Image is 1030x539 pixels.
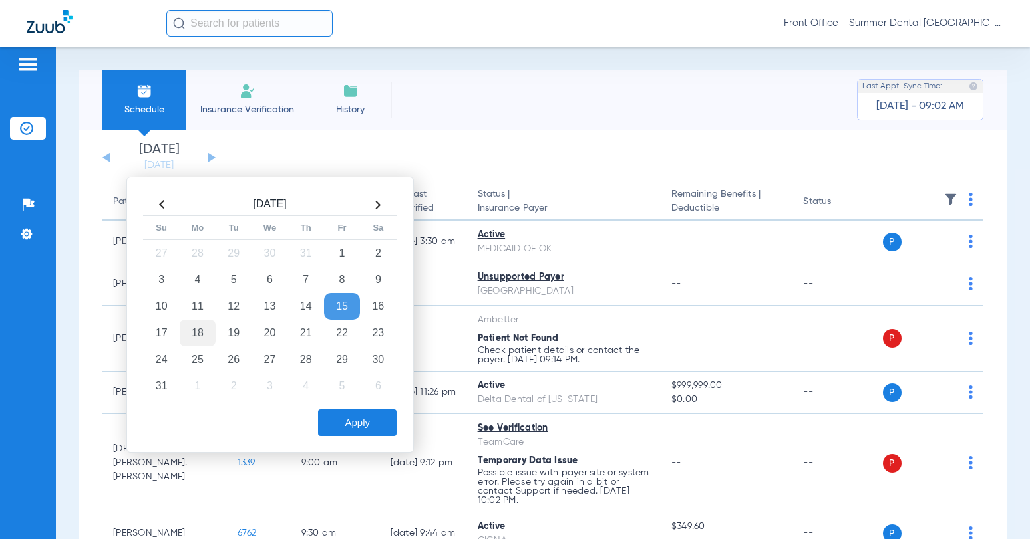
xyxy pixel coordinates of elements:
[380,372,467,414] td: [DATE] 11:26 PM
[478,346,650,364] p: Check patient details or contact the payer. [DATE] 09:14 PM.
[238,528,257,538] span: 6762
[883,454,902,473] span: P
[671,237,681,246] span: --
[112,103,176,116] span: Schedule
[944,193,957,206] img: filter.svg
[478,421,650,435] div: See Verification
[17,56,39,72] img: hamburger-icon
[343,83,359,99] img: History
[478,201,650,215] span: Insurance Payer
[478,242,650,256] div: MEDICAID OF OK
[136,83,152,99] img: Schedule
[478,379,650,393] div: Active
[661,183,793,221] th: Remaining Benefits |
[113,195,216,209] div: Patient Name
[319,103,382,116] span: History
[883,329,902,348] span: P
[671,520,782,534] span: $349.60
[478,270,650,284] div: Unsupported Payer
[380,263,467,306] td: --
[671,334,681,343] span: --
[173,17,185,29] img: Search Icon
[478,228,650,242] div: Active
[113,195,172,209] div: Patient Name
[784,17,1003,30] span: Front Office - Summer Dental [GEOGRAPHIC_DATA] | Lumio Dental
[238,458,256,467] span: 1339
[291,414,380,512] td: 9:00 AM
[119,143,199,172] li: [DATE]
[862,80,942,93] span: Last Appt. Sync Time:
[792,221,882,263] td: --
[478,313,650,327] div: Ambetter
[792,263,882,306] td: --
[478,468,650,505] p: Possible issue with payer site or system error. Please try again in a bit or contact Support if n...
[467,183,661,221] th: Status |
[792,414,882,512] td: --
[969,235,973,248] img: group-dot-blue.svg
[792,306,882,372] td: --
[102,414,227,512] td: [DEMOGRAPHIC_DATA][PERSON_NAME].[PERSON_NAME]
[380,221,467,263] td: [DATE] 3:30 AM
[478,334,558,343] span: Patient Not Found
[671,201,782,215] span: Deductible
[671,279,681,288] span: --
[792,183,882,221] th: Status
[969,456,973,469] img: group-dot-blue.svg
[876,100,964,113] span: [DATE] - 09:02 AM
[969,193,973,206] img: group-dot-blue.svg
[792,372,882,414] td: --
[478,393,650,407] div: Delta Dental of [US_STATE]
[391,187,444,215] div: Last Verified
[380,306,467,372] td: --
[478,520,650,534] div: Active
[963,475,1030,539] iframe: Chat Widget
[196,103,299,116] span: Insurance Verification
[318,409,397,436] button: Apply
[969,385,973,399] img: group-dot-blue.svg
[391,187,456,215] div: Last Verified
[883,233,902,251] span: P
[240,83,256,99] img: Manual Insurance Verification
[671,458,681,467] span: --
[180,194,360,216] th: [DATE]
[883,383,902,402] span: P
[478,456,578,465] span: Temporary Data Issue
[969,82,978,91] img: last sync help info
[27,10,73,33] img: Zuub Logo
[671,379,782,393] span: $999,999.00
[119,159,199,172] a: [DATE]
[478,284,650,298] div: [GEOGRAPHIC_DATA]
[969,277,973,290] img: group-dot-blue.svg
[380,414,467,512] td: [DATE] 9:12 PM
[478,435,650,449] div: TeamCare
[671,393,782,407] span: $0.00
[969,332,973,345] img: group-dot-blue.svg
[166,10,333,37] input: Search for patients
